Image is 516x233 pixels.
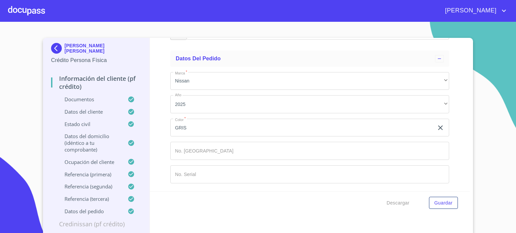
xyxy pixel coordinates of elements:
p: Credinissan (PF crédito) [51,220,141,228]
span: [PERSON_NAME] [440,5,500,16]
p: Referencia (tercera) [51,195,128,202]
button: Descargar [384,197,412,209]
p: [PERSON_NAME] [PERSON_NAME] [64,43,141,54]
p: Datos del pedido [51,208,128,215]
p: Datos del domicilio (idéntico a tu comprobante) [51,133,128,153]
span: Descargar [387,199,410,207]
p: Datos del cliente [51,108,128,115]
p: Información del cliente (PF crédito) [51,74,141,91]
div: [PERSON_NAME] [PERSON_NAME] [51,43,141,56]
p: Estado Civil [51,121,128,127]
p: Crédito Persona Física [51,56,141,64]
div: 2025 [170,95,449,113]
button: Guardar [429,197,458,209]
button: account of current user [440,5,508,16]
p: Documentos [51,96,128,103]
span: Datos del pedido [176,56,221,61]
p: Referencia (segunda) [51,183,128,190]
div: Datos del pedido [170,51,449,67]
p: Ocupación del Cliente [51,159,128,165]
span: Guardar [434,199,453,207]
p: Referencia (primera) [51,171,128,178]
button: clear input [436,124,444,132]
div: Nissan [170,72,449,90]
img: Docupass spot blue [51,43,64,54]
